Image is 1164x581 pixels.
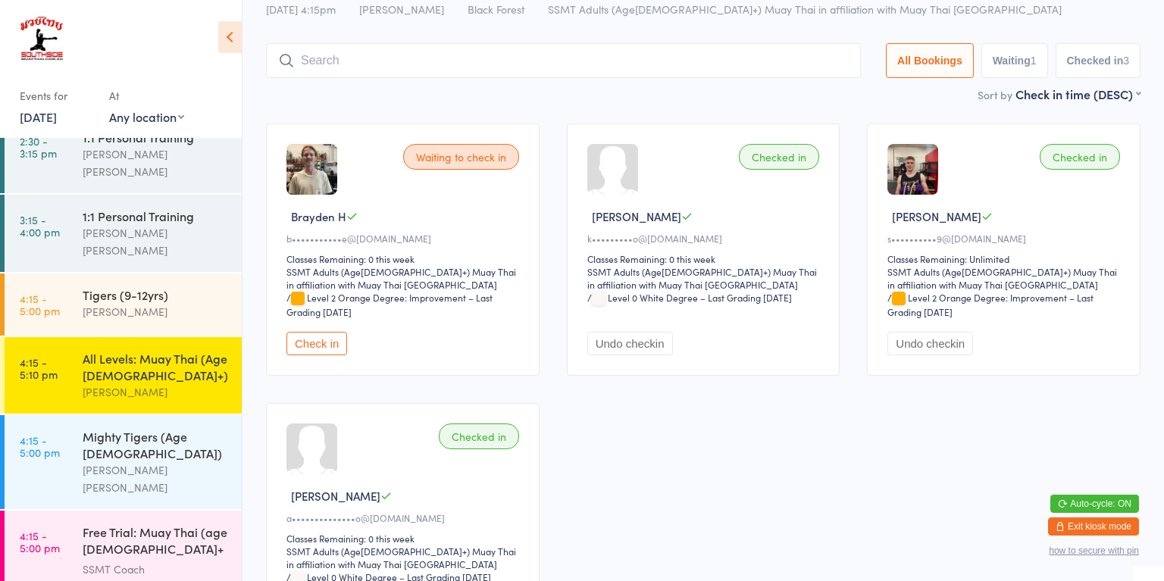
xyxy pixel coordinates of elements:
[286,332,347,355] button: Check in
[587,332,673,355] button: Undo checkin
[892,208,981,224] span: [PERSON_NAME]
[20,135,57,159] time: 2:30 - 3:15 pm
[886,43,974,78] button: All Bookings
[592,208,681,224] span: [PERSON_NAME]
[587,232,824,245] div: k•••••••••o@[DOMAIN_NAME]
[83,145,229,180] div: [PERSON_NAME] [PERSON_NAME]
[286,532,524,545] div: Classes Remaining: 0 this week
[439,423,519,449] div: Checked in
[286,265,524,291] div: SSMT Adults (Age[DEMOGRAPHIC_DATA]+) Muay Thai in affiliation with Muay Thai [GEOGRAPHIC_DATA]
[1015,86,1141,102] div: Check in time (DESC)
[20,83,94,108] div: Events for
[83,208,229,224] div: 1:1 Personal Training
[286,252,524,265] div: Classes Remaining: 0 this week
[286,545,524,570] div: SSMT Adults (Age[DEMOGRAPHIC_DATA]+) Muay Thai in affiliation with Muay Thai [GEOGRAPHIC_DATA]
[887,265,1125,291] div: SSMT Adults (Age[DEMOGRAPHIC_DATA]+) Muay Thai in affiliation with Muay Thai [GEOGRAPHIC_DATA]
[83,561,229,578] div: SSMT Coach
[286,144,337,195] img: image1693474689.png
[109,83,184,108] div: At
[587,252,824,265] div: Classes Remaining: 0 this week
[978,87,1012,102] label: Sort by
[20,356,58,380] time: 4:15 - 5:10 pm
[887,144,938,195] img: image1697445882.png
[548,2,1062,17] span: SSMT Adults (Age[DEMOGRAPHIC_DATA]+) Muay Thai in affiliation with Muay Thai [GEOGRAPHIC_DATA]
[291,208,346,224] span: Brayden H
[1040,144,1120,170] div: Checked in
[83,303,229,320] div: [PERSON_NAME]
[587,265,824,291] div: SSMT Adults (Age[DEMOGRAPHIC_DATA]+) Muay Thai in affiliation with Muay Thai [GEOGRAPHIC_DATA]
[359,2,444,17] span: [PERSON_NAME]
[1050,495,1139,513] button: Auto-cycle: ON
[887,332,973,355] button: Undo checkin
[20,434,60,458] time: 4:15 - 5:00 pm
[1031,55,1037,67] div: 1
[739,144,819,170] div: Checked in
[83,224,229,259] div: [PERSON_NAME] [PERSON_NAME]
[15,11,67,68] img: Southside Muay Thai & Fitness
[20,108,57,125] a: [DATE]
[83,286,229,303] div: Tigers (9-12yrs)
[20,214,60,238] time: 3:15 - 4:00 pm
[83,383,229,401] div: [PERSON_NAME]
[981,43,1048,78] button: Waiting1
[1056,43,1141,78] button: Checked in3
[83,523,229,561] div: Free Trial: Muay Thai (age [DEMOGRAPHIC_DATA]+ years)
[5,195,242,272] a: 3:15 -4:00 pm1:1 Personal Training[PERSON_NAME] [PERSON_NAME]
[468,2,524,17] span: Black Forest
[1048,517,1139,536] button: Exit kiosk mode
[887,252,1125,265] div: Classes Remaining: Unlimited
[266,2,336,17] span: [DATE] 4:15pm
[291,488,380,504] span: [PERSON_NAME]
[83,350,229,383] div: All Levels: Muay Thai (Age [DEMOGRAPHIC_DATA]+)
[5,116,242,193] a: 2:30 -3:15 pm1:1 Personal Training[PERSON_NAME] [PERSON_NAME]
[1049,545,1139,556] button: how to secure with pin
[266,43,861,78] input: Search
[286,232,524,245] div: b•••••••••••e@[DOMAIN_NAME]
[1123,55,1129,67] div: 3
[5,273,242,336] a: 4:15 -5:00 pmTigers (9-12yrs)[PERSON_NAME]
[20,529,60,554] time: 4:15 - 5:00 pm
[887,232,1125,245] div: s••••••••••9@[DOMAIN_NAME]
[20,292,60,317] time: 4:15 - 5:00 pm
[587,291,792,304] span: / Level 0 White Degree – Last Grading [DATE]
[5,415,242,509] a: 4:15 -5:00 pmMighty Tigers (Age [DEMOGRAPHIC_DATA])[PERSON_NAME] [PERSON_NAME]
[83,428,229,461] div: Mighty Tigers (Age [DEMOGRAPHIC_DATA])
[83,461,229,496] div: [PERSON_NAME] [PERSON_NAME]
[286,511,524,524] div: a••••••••••••••o@[DOMAIN_NAME]
[403,144,519,170] div: Waiting to check in
[5,337,242,414] a: 4:15 -5:10 pmAll Levels: Muay Thai (Age [DEMOGRAPHIC_DATA]+)[PERSON_NAME]
[109,108,184,125] div: Any location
